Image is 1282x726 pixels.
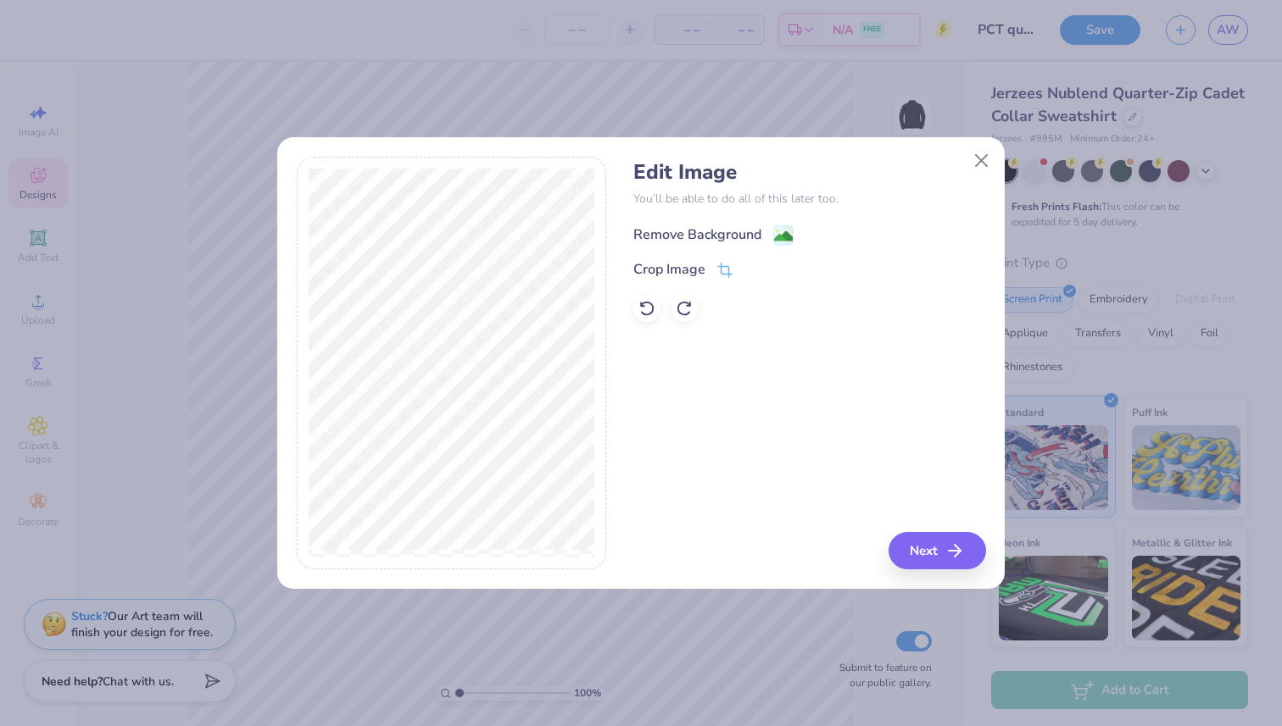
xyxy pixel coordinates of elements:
[633,190,985,208] p: You’ll be able to do all of this later too.
[633,259,705,280] div: Crop Image
[633,224,761,245] div: Remove Background
[633,160,985,185] h4: Edit Image
[889,532,986,569] button: Next
[966,145,998,177] button: Close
